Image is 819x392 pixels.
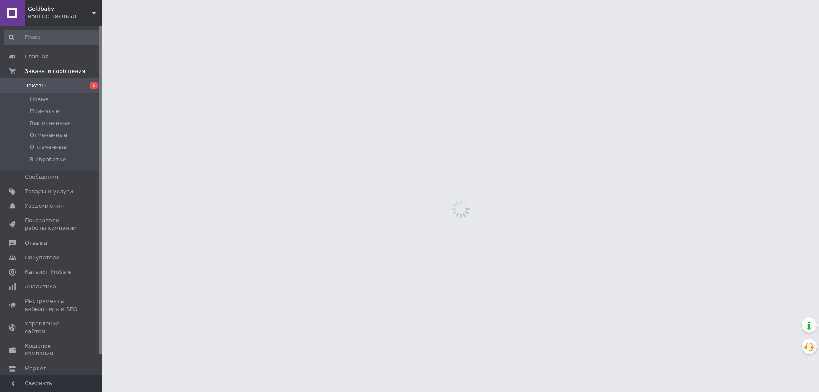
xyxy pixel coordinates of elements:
span: Отмененные [30,131,67,139]
span: Выполненные [30,119,71,127]
span: Принятые [30,107,59,115]
div: Ваш ID: 1860650 [28,13,102,20]
img: spinner_grey-bg-hcd09dd2d8f1a785e3413b09b97f8118e7.gif [449,197,472,221]
span: Оплаченные [30,143,67,151]
span: Сообщения [25,173,58,181]
input: Поиск [4,30,101,45]
span: Уведомления [25,202,64,210]
span: Заказы и сообщения [25,67,85,75]
span: Управление сайтом [25,320,79,335]
span: Заказы [25,82,46,90]
span: В обработке [30,156,66,163]
span: Маркет [25,365,46,372]
span: Показатели работы компании [25,217,79,232]
span: 1 [90,82,98,89]
span: Товары и услуги [25,188,73,195]
span: Goldbaby [28,5,92,13]
span: Инструменты вебмастера и SEO [25,297,79,313]
span: Кошелек компании [25,342,79,357]
span: Каталог ProSale [25,268,71,276]
span: Аналитика [25,283,56,290]
span: Отзывы [25,239,47,247]
span: Покупатели [25,254,60,261]
span: Главная [25,53,49,61]
span: Новые [30,96,49,103]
